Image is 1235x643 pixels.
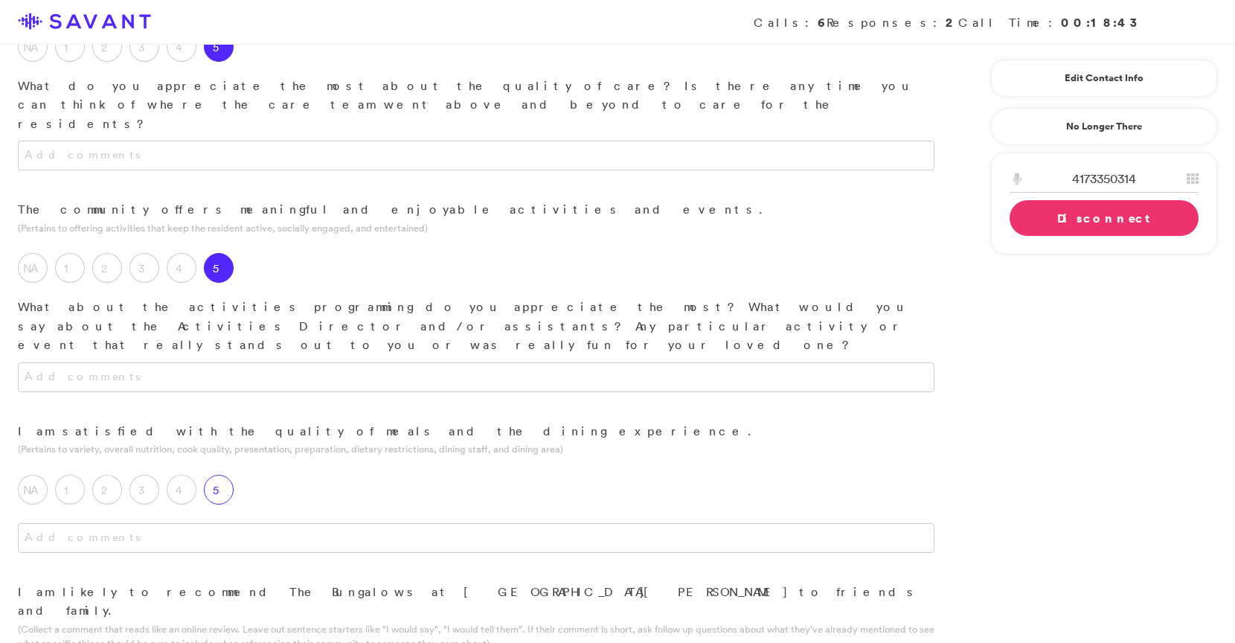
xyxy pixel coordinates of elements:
[818,14,827,31] strong: 6
[18,253,48,283] label: NA
[1010,200,1199,236] a: Disconnect
[55,475,85,505] label: 1
[167,475,196,505] label: 4
[55,32,85,62] label: 1
[18,475,48,505] label: NA
[1010,66,1199,90] a: Edit Contact Info
[92,475,122,505] label: 2
[18,32,48,62] label: NA
[18,221,934,235] p: (Pertains to offering activities that keep the resident active, socially engaged, and entertained)
[18,583,934,621] p: I am likely to recommend The Bungalows at [GEOGRAPHIC_DATA][PERSON_NAME] to friends and family.
[92,32,122,62] label: 2
[167,253,196,283] label: 4
[18,422,934,441] p: I am satisfied with the quality of meals and the dining experience.
[204,253,234,283] label: 5
[18,442,934,456] p: (Pertains to variety, overall nutrition, cook quality, presentation, preparation, dietary restric...
[167,32,196,62] label: 4
[129,32,159,62] label: 3
[55,253,85,283] label: 1
[18,77,934,134] p: What do you appreciate the most about the quality of care? Is there any time you can think of whe...
[18,200,934,220] p: The community offers meaningful and enjoyable activities and events.
[92,253,122,283] label: 2
[129,475,159,505] label: 3
[991,108,1217,145] a: No Longer There
[18,298,934,355] p: What about the activities programming do you appreciate the most? What would you say about the Ac...
[204,32,234,62] label: 5
[1061,14,1143,31] strong: 00:18:43
[204,475,234,505] label: 5
[129,253,159,283] label: 3
[946,14,958,31] strong: 2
